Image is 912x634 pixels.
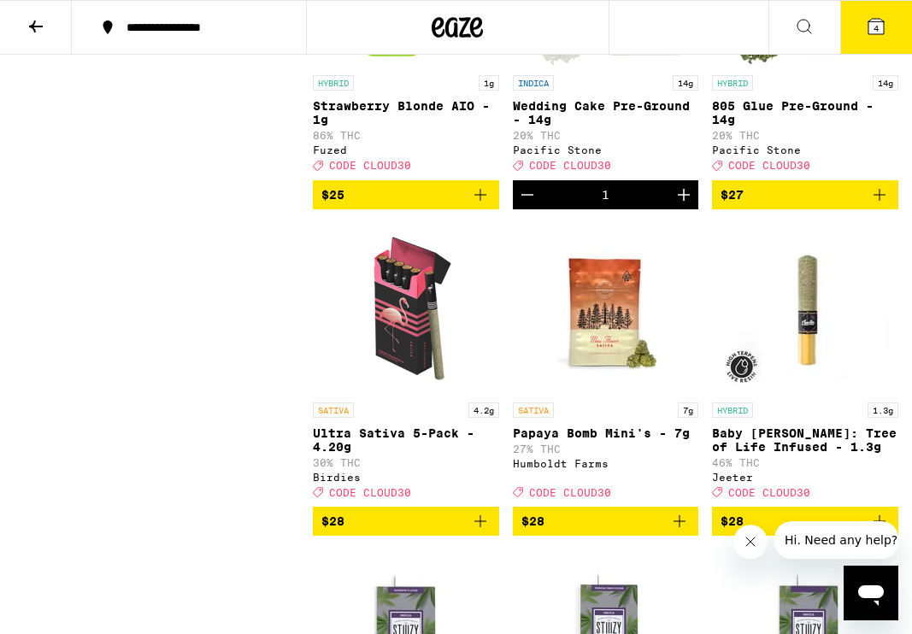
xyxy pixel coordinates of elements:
[868,402,898,418] p: 1.3g
[774,521,898,559] iframe: Message from company
[712,402,753,418] p: HYBRID
[513,75,554,91] p: INDICA
[513,144,699,156] div: Pacific Stone
[313,402,354,418] p: SATIVA
[313,507,499,536] button: Add to bag
[520,223,691,394] img: Humboldt Farms - Papaya Bomb Mini's - 7g
[313,426,499,454] p: Ultra Sativa 5-Pack - 4.20g
[321,188,344,202] span: $25
[313,180,499,209] button: Add to bag
[721,514,744,528] span: $28
[329,487,411,498] span: CODE CLOUD30
[313,130,499,141] p: 86% THC
[513,426,699,440] p: Papaya Bomb Mini's - 7g
[529,487,611,498] span: CODE CLOUD30
[874,23,879,33] span: 4
[521,514,544,528] span: $28
[321,223,491,394] img: Birdies - Ultra Sativa 5-Pack - 4.20g
[329,161,411,172] span: CODE CLOUD30
[669,180,698,209] button: Increment
[313,75,354,91] p: HYBRID
[712,223,898,507] a: Open page for Baby Cannon: Tree of Life Infused - 1.3g from Jeeter
[313,223,499,507] a: Open page for Ultra Sativa 5-Pack - 4.20g from Birdies
[479,75,499,91] p: 1g
[513,99,699,126] p: Wedding Cake Pre-Ground - 14g
[513,130,699,141] p: 20% THC
[513,458,699,469] div: Humboldt Farms
[513,443,699,455] p: 27% THC
[873,75,898,91] p: 14g
[673,75,698,91] p: 14g
[678,402,698,418] p: 7g
[733,525,768,559] iframe: Close message
[313,472,499,483] div: Birdies
[313,99,499,126] p: Strawberry Blonde AIO - 1g
[712,472,898,483] div: Jeeter
[602,188,609,202] div: 1
[720,223,891,394] img: Jeeter - Baby Cannon: Tree of Life Infused - 1.3g
[712,457,898,468] p: 46% THC
[513,223,699,507] a: Open page for Papaya Bomb Mini's - 7g from Humboldt Farms
[513,507,699,536] button: Add to bag
[840,1,912,54] button: 4
[728,487,810,498] span: CODE CLOUD30
[513,402,554,418] p: SATIVA
[513,180,542,209] button: Decrement
[468,402,499,418] p: 4.2g
[313,144,499,156] div: Fuzed
[712,426,898,454] p: Baby [PERSON_NAME]: Tree of Life Infused - 1.3g
[844,566,898,620] iframe: Button to launch messaging window
[712,180,898,209] button: Add to bag
[321,514,344,528] span: $28
[721,188,744,202] span: $27
[313,457,499,468] p: 30% THC
[712,75,753,91] p: HYBRID
[712,99,898,126] p: 805 Glue Pre-Ground - 14g
[728,161,810,172] span: CODE CLOUD30
[529,161,611,172] span: CODE CLOUD30
[712,130,898,141] p: 20% THC
[712,507,898,536] button: Add to bag
[712,144,898,156] div: Pacific Stone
